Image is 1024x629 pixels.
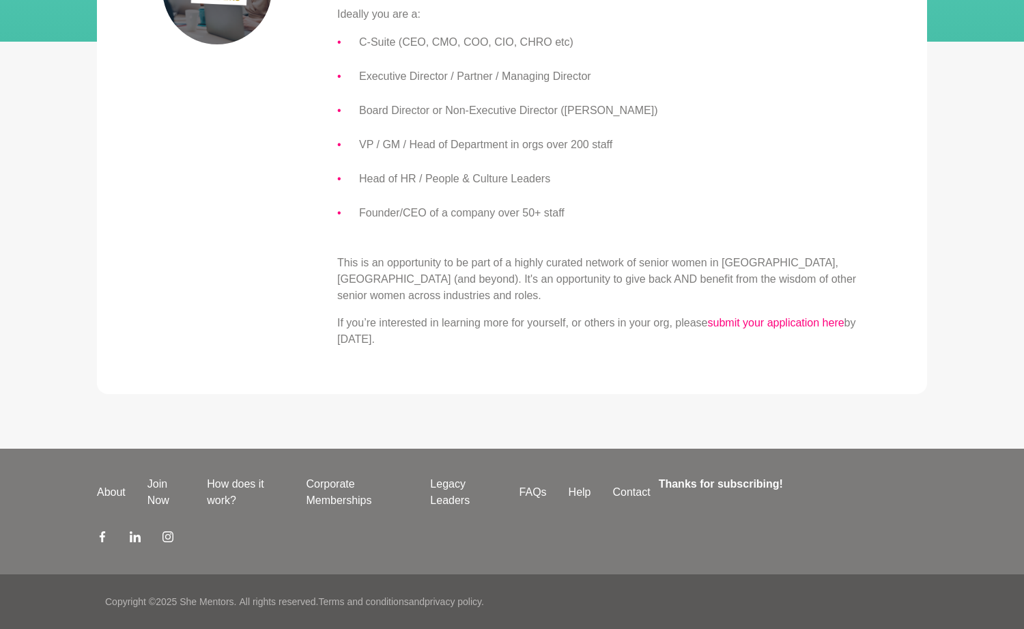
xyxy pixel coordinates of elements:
[162,531,173,547] a: Instagram
[97,531,108,547] a: Facebook
[337,255,862,304] p: This is an opportunity to be part of a highly curated network of senior women in [GEOGRAPHIC_DATA...
[659,476,919,492] h4: Thanks for subscribing!
[359,102,862,120] li: Board Director or Non-Executive Director ([PERSON_NAME])
[105,595,236,609] p: Copyright © 2025 She Mentors .
[425,596,481,607] a: privacy policy
[86,484,137,501] a: About
[509,484,558,501] a: FAQs
[558,484,602,501] a: Help
[337,315,862,348] p: If you’re interested in learning more for yourself, or others in your org, please by [DATE].
[337,6,862,23] p: Ideally you are a:
[196,476,295,509] a: How does it work?
[359,33,862,51] li: C-Suite (CEO, CMO, COO, CIO, CHRO etc)
[239,595,483,609] p: All rights reserved. and .
[359,170,862,188] li: Head of HR / People & Culture Leaders
[602,484,662,501] a: Contact
[359,204,862,222] li: Founder/CEO of a company over 50+ staff
[137,476,196,509] a: Join Now
[419,476,508,509] a: Legacy Leaders
[359,68,862,85] li: Executive Director / Partner / Managing Director
[318,596,408,607] a: Terms and conditions
[708,317,844,329] a: submit your application here
[359,136,862,154] li: VP / GM / Head of Department in orgs over 200 staff
[130,531,141,547] a: LinkedIn
[295,476,419,509] a: Corporate Memberships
